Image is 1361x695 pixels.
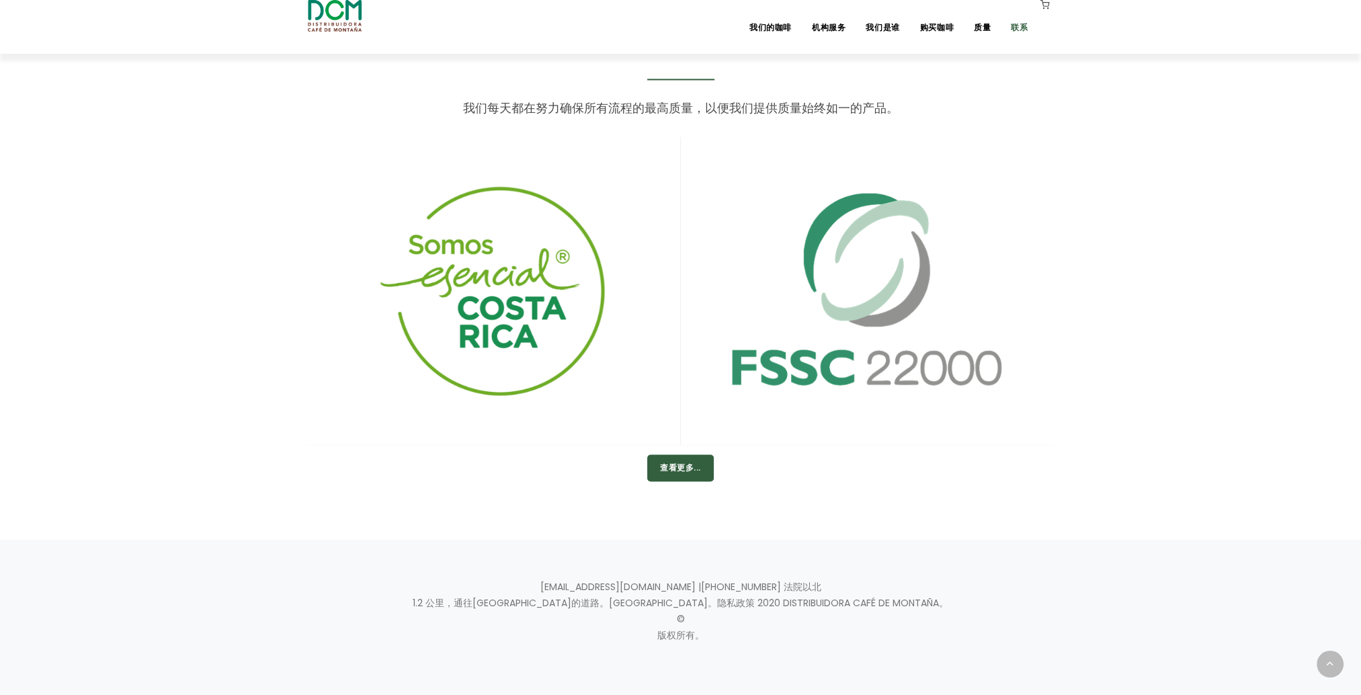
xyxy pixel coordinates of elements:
a: 购买咖啡 [912,1,962,33]
a: 联系 [1003,1,1036,33]
button: 查看更多... [647,454,714,481]
a: 我们的咖啡 [741,1,800,33]
a: 我们是谁 [858,1,907,33]
p: [EMAIL_ADDRESS][DOMAIN_NAME] |[PHONE_NUMBER] 法院以北 1.2 公里，通往[GEOGRAPHIC_DATA]的道路。[GEOGRAPHIC_DATA]... [308,579,1054,644]
a: 查看更多... [647,462,714,475]
a: 机构服务 [804,1,854,33]
a: 质量 [966,1,999,33]
span: 我们每天都在努力确保所有流程的最高质量，以便我们提供质量始终如一的产品。 [463,99,899,116]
